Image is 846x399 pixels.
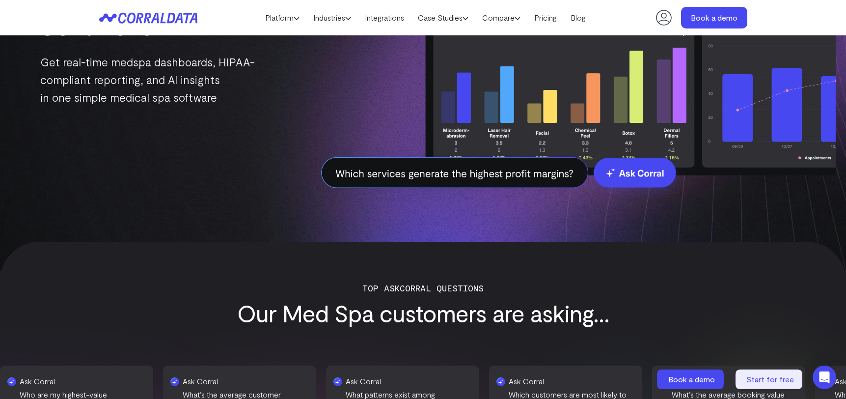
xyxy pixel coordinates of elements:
a: Integrations [358,10,411,25]
span: Book a demo [668,374,715,384]
a: Industries [306,10,358,25]
a: Platform [258,10,306,25]
div: Open Intercom Messenger [813,366,836,389]
h4: Ask Corral [183,375,306,387]
a: Blog [564,10,593,25]
h4: Ask Corral [20,375,143,387]
a: Compare [475,10,527,25]
a: Start for free [736,370,804,389]
a: Case Studies [411,10,475,25]
span: Start for free [746,374,794,384]
h4: Ask Corral [346,375,469,387]
a: Book a demo [681,7,747,28]
h4: Ask Corral [509,375,632,387]
h3: Our Med Spa customers are asking... [104,300,742,326]
p: Get real-time medspa dashboards, HIPAA-compliant reporting, and AI insights in one simple medical... [40,53,255,106]
a: Pricing [527,10,564,25]
p: Top ASKCorral Questions [104,281,742,295]
a: Book a demo [657,370,726,389]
